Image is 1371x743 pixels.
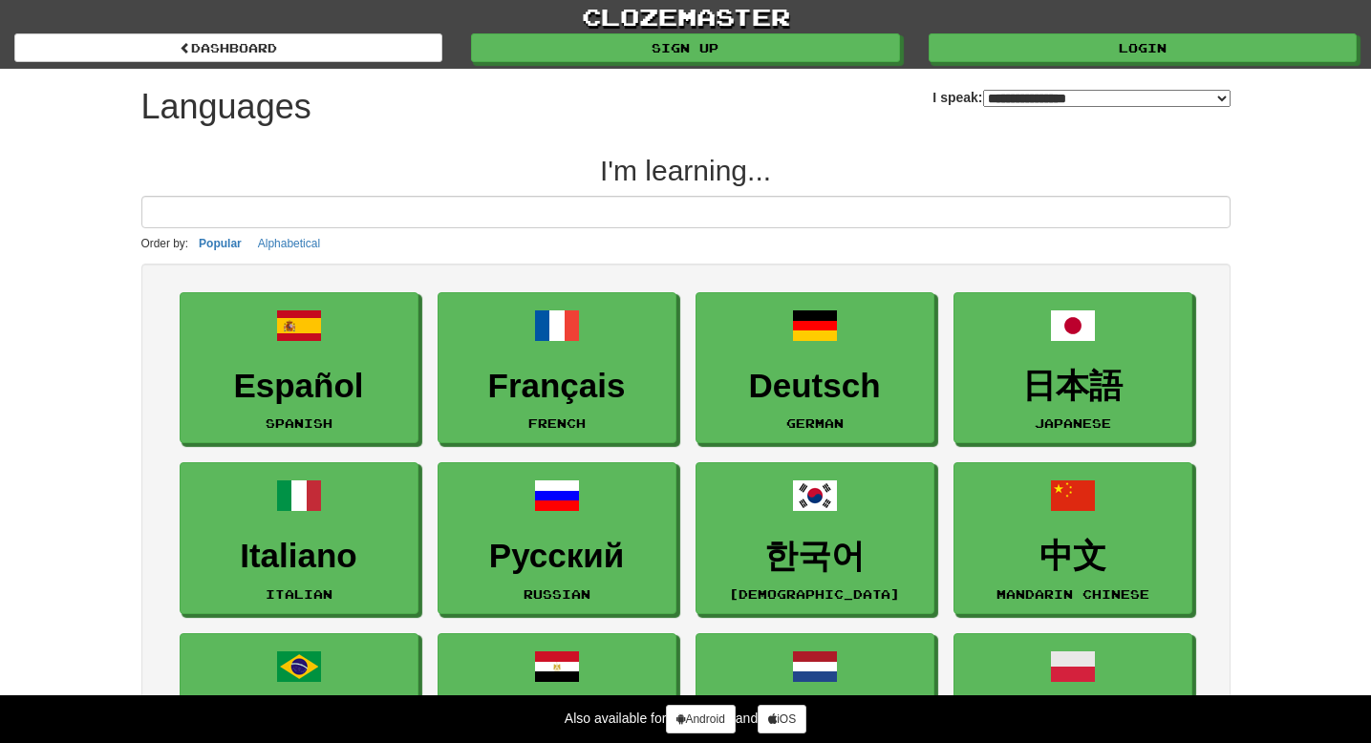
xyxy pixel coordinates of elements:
a: Login [929,33,1357,62]
a: dashboard [14,33,442,62]
small: Russian [524,587,590,601]
h3: 한국어 [706,538,924,575]
a: 한국어[DEMOGRAPHIC_DATA] [696,462,934,614]
small: Mandarin Chinese [996,587,1149,601]
a: FrançaisFrench [438,292,676,444]
h3: Français [448,368,666,405]
small: French [528,416,586,430]
h3: Deutsch [706,368,924,405]
h1: Languages [141,88,311,126]
small: Japanese [1035,416,1111,430]
button: Alphabetical [252,233,326,254]
h3: 日本語 [964,368,1182,405]
small: Order by: [141,237,189,250]
a: Android [666,705,735,733]
h3: 中文 [964,538,1182,575]
h3: Русский [448,538,666,575]
a: 中文Mandarin Chinese [953,462,1192,614]
label: I speak: [932,88,1230,107]
button: Popular [193,233,247,254]
h3: Español [190,368,408,405]
h3: Italiano [190,538,408,575]
a: РусскийRussian [438,462,676,614]
a: ItalianoItalian [180,462,418,614]
a: Sign up [471,33,899,62]
a: EspañolSpanish [180,292,418,444]
select: I speak: [983,90,1231,107]
small: [DEMOGRAPHIC_DATA] [729,587,900,601]
a: DeutschGerman [696,292,934,444]
small: Spanish [266,416,332,430]
a: 日本語Japanese [953,292,1192,444]
small: Italian [266,587,332,601]
small: German [786,416,844,430]
a: iOS [758,705,806,733]
h2: I'm learning... [141,155,1231,186]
